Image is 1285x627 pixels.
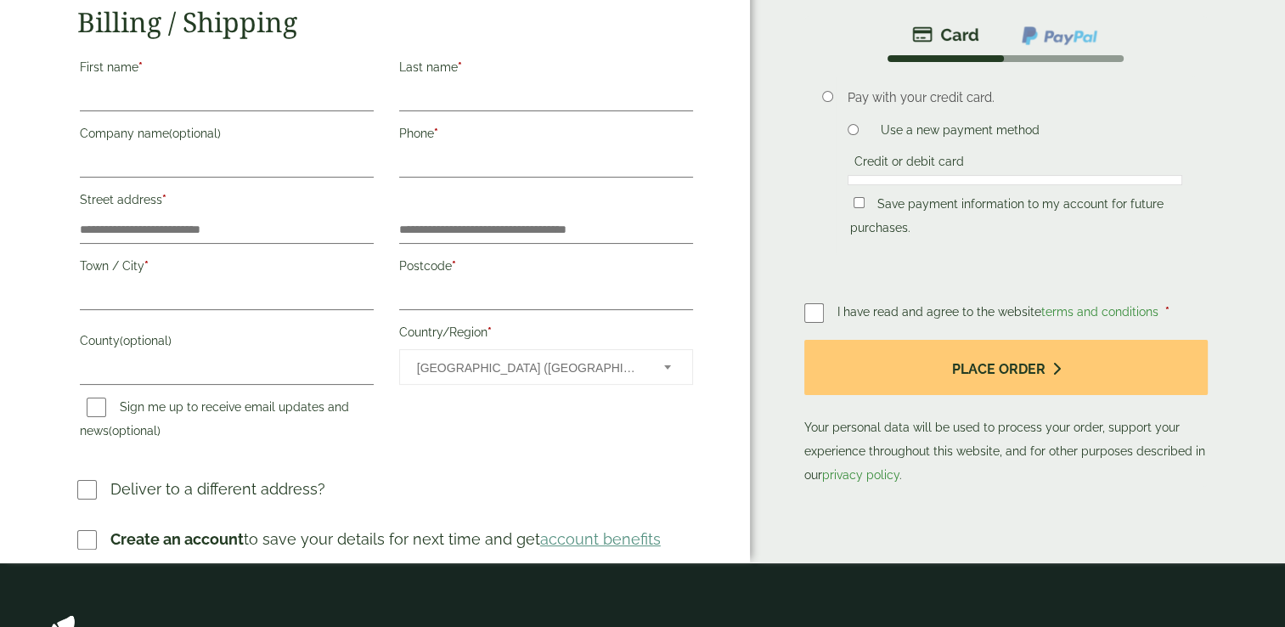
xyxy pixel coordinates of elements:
[399,320,693,349] label: Country/Region
[87,398,106,417] input: Sign me up to receive email updates and news(optional)
[822,468,899,482] a: privacy policy
[110,528,661,551] p: to save your details for next time and get
[458,60,462,74] abbr: required
[80,55,374,84] label: First name
[80,254,374,283] label: Town / City
[399,349,693,385] span: Country/Region
[848,88,1181,107] p: Pay with your credit card.
[110,477,325,500] p: Deliver to a different address?
[399,254,693,283] label: Postcode
[417,350,641,386] span: United Kingdom (UK)
[80,400,349,443] label: Sign me up to receive email updates and news
[452,259,456,273] abbr: required
[1165,305,1169,319] abbr: required
[169,127,221,140] span: (optional)
[109,424,161,438] span: (optional)
[399,121,693,150] label: Phone
[1020,25,1099,47] img: ppcp-gateway.png
[110,530,244,548] strong: Create an account
[804,340,1209,395] button: Place order
[912,25,979,45] img: stripe.png
[162,193,166,206] abbr: required
[804,340,1209,487] p: Your personal data will be used to process your order, support your experience throughout this we...
[1041,305,1158,319] a: terms and conditions
[80,329,374,358] label: County
[80,188,374,217] label: Street address
[399,55,693,84] label: Last name
[138,60,143,74] abbr: required
[850,197,1164,240] label: Save payment information to my account for future purchases.
[540,530,661,548] a: account benefits
[120,334,172,347] span: (optional)
[434,127,438,140] abbr: required
[144,259,149,273] abbr: required
[488,325,492,339] abbr: required
[80,121,374,150] label: Company name
[77,6,696,38] h2: Billing / Shipping
[837,305,1162,319] span: I have read and agree to the website
[874,123,1046,142] label: Use a new payment method
[848,155,971,173] label: Credit or debit card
